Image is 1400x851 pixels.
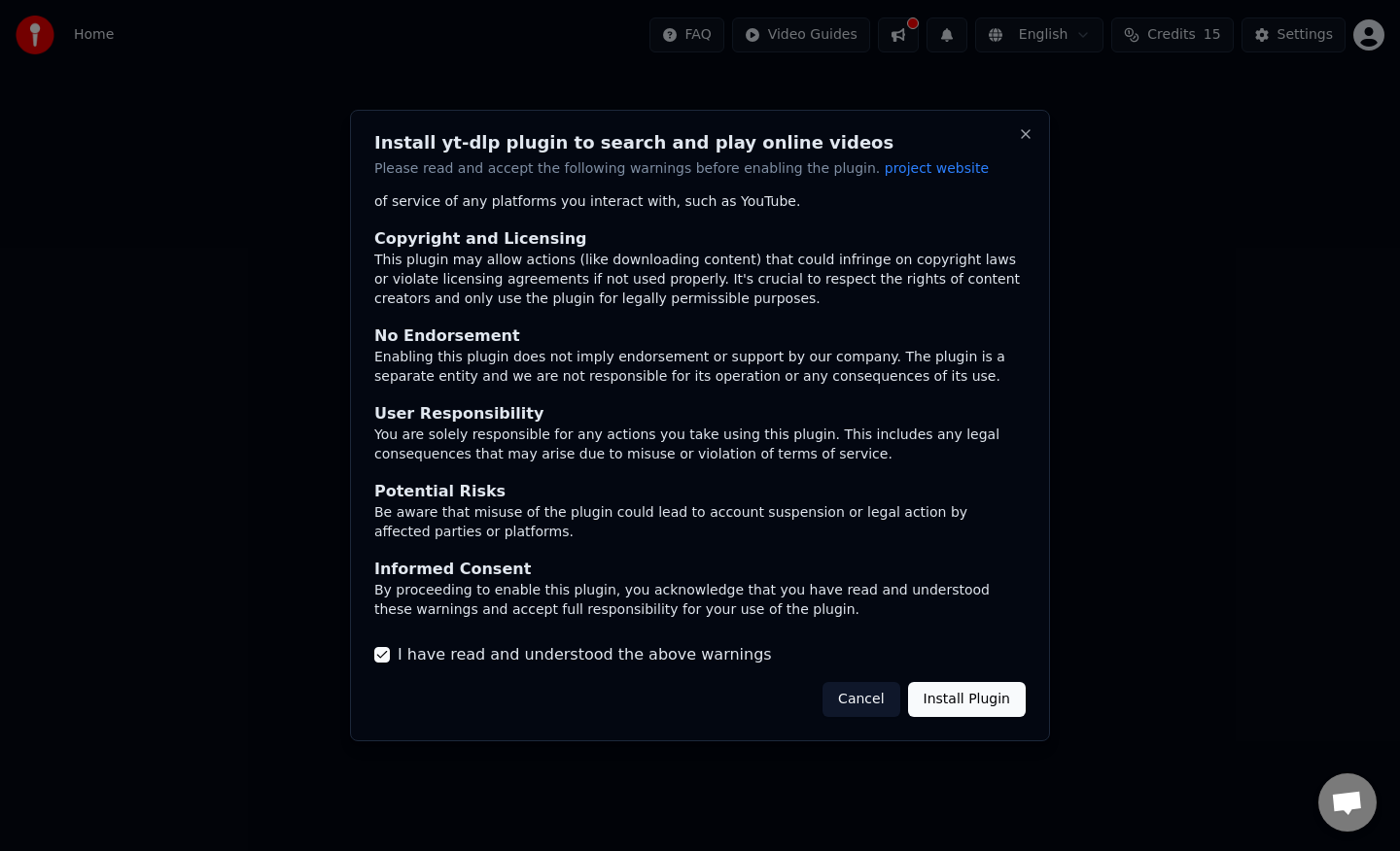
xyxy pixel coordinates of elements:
p: Please read and accept the following warnings before enabling the plugin. [374,159,1026,179]
button: Install Plugin [908,682,1026,717]
label: I have read and understood the above warnings [398,643,772,666]
div: Copyright and Licensing [374,227,1026,251]
div: By proceeding to enable this plugin, you acknowledge that you have read and understood these warn... [374,581,1026,620]
div: You are solely responsible for any actions you take using this plugin. This includes any legal co... [374,425,1026,464]
div: Enabling this plugin does not imply endorsement or support by our company. The plugin is a separa... [374,348,1026,387]
h2: Install yt-dlp plugin to search and play online videos [374,134,1026,152]
div: Informed Consent [374,558,1026,581]
div: No Endorsement [374,324,1026,348]
div: User Responsibility [374,402,1026,425]
span: project website [885,160,989,176]
div: This plugin may allow actions (like downloading content) that could infringe on copyright laws or... [374,251,1026,309]
div: Potential Risks [374,480,1026,503]
button: Cancel [822,682,899,717]
div: Ensure that your use of this plugin is in full compliance with all applicable laws and the terms ... [374,173,1026,212]
div: Be aware that misuse of the plugin could lead to account suspension or legal action by affected p... [374,503,1026,542]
